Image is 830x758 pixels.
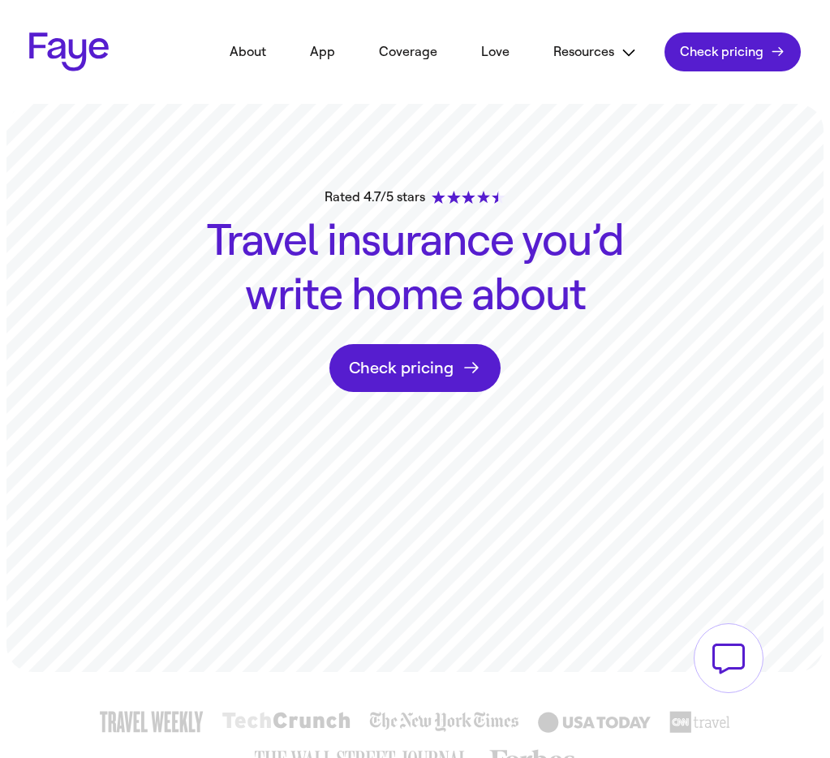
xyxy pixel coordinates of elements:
[325,187,505,207] div: Rated 4.7/5 stars
[213,34,282,70] a: About
[29,32,109,71] a: Faye Logo
[294,34,351,70] a: App
[329,344,501,392] a: Check pricing
[537,34,653,71] button: Resources
[664,32,801,71] a: Check pricing
[363,34,454,70] a: Coverage
[816,744,817,745] button: Chat Support
[465,34,526,70] a: Love
[204,213,626,323] h1: Travel insurance you’d write home about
